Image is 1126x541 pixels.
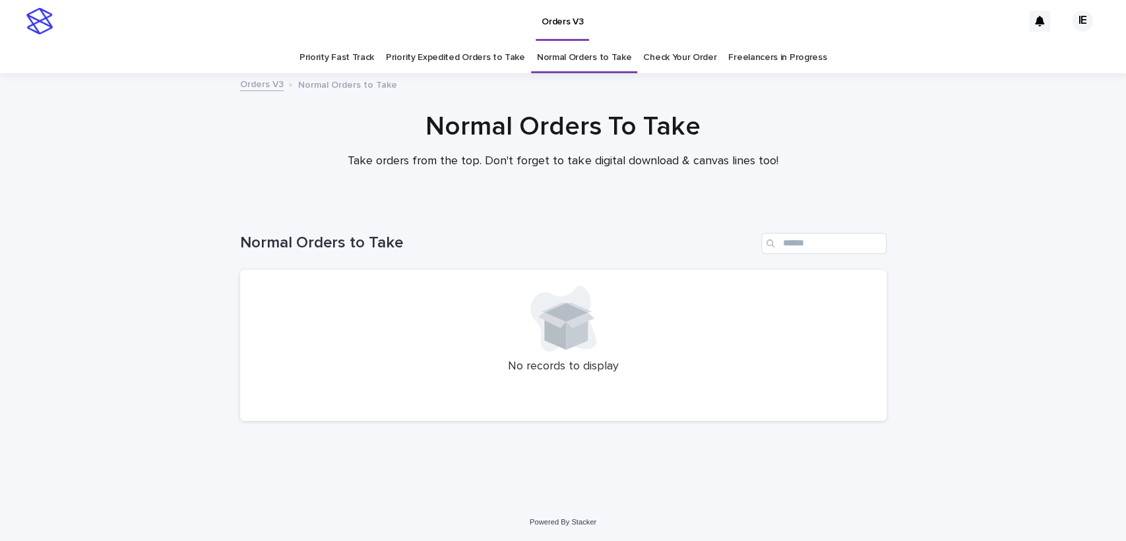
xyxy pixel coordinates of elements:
a: Priority Expedited Orders to Take [386,42,525,73]
img: stacker-logo-s-only.png [26,8,53,34]
h1: Normal Orders to Take [240,234,756,253]
a: Check Your Order [643,42,716,73]
p: No records to display [256,360,871,374]
a: Orders V3 [240,76,284,91]
a: Powered By Stacker [530,518,596,526]
a: Normal Orders to Take [537,42,632,73]
div: IE [1072,11,1093,32]
input: Search [761,233,887,254]
p: Normal Orders to Take [298,77,397,91]
p: Take orders from the top. Don't forget to take digital download & canvas lines too! [299,154,827,169]
a: Priority Fast Track [299,42,374,73]
a: Freelancers in Progress [728,42,827,73]
h1: Normal Orders To Take [239,111,886,143]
